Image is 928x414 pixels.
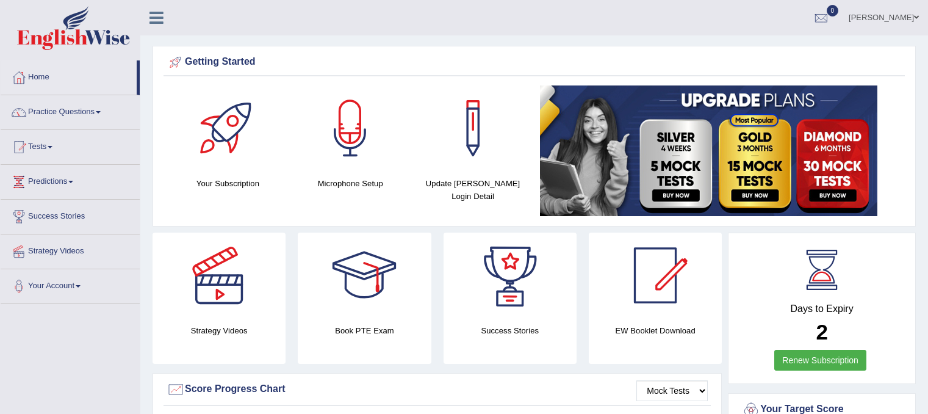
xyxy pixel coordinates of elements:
a: Tests [1,130,140,161]
a: Your Account [1,269,140,300]
h4: EW Booklet Download [589,324,722,337]
a: Home [1,60,137,91]
a: Renew Subscription [774,350,866,371]
a: Success Stories [1,200,140,230]
a: Strategy Videos [1,234,140,265]
img: small5.jpg [540,85,877,216]
h4: Your Subscription [173,177,283,190]
b: 2 [816,320,827,344]
h4: Update [PERSON_NAME] Login Detail [418,177,528,203]
h4: Days to Expiry [742,303,902,314]
a: Practice Questions [1,95,140,126]
span: 0 [827,5,839,16]
h4: Book PTE Exam [298,324,431,337]
h4: Microphone Setup [295,177,406,190]
h4: Success Stories [444,324,577,337]
div: Score Progress Chart [167,380,708,399]
div: Getting Started [167,53,902,71]
h4: Strategy Videos [153,324,286,337]
a: Predictions [1,165,140,195]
